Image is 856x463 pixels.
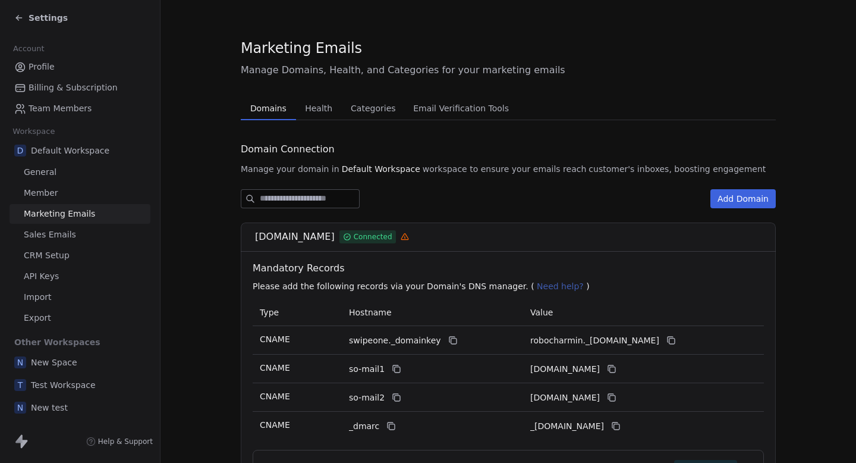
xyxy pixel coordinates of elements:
[241,163,339,175] span: Manage your domain in
[354,232,392,242] span: Connected
[260,420,290,430] span: CNAME
[98,437,153,446] span: Help & Support
[255,230,335,244] span: [DOMAIN_NAME]
[260,334,290,344] span: CNAME
[241,63,776,77] span: Manage Domains, Health, and Categories for your marketing emails
[530,420,604,433] span: _dmarc.swipeone.email
[10,308,150,328] a: Export
[246,100,291,117] span: Domains
[24,229,76,241] span: Sales Emails
[14,379,26,391] span: T
[31,379,96,391] span: Test Workspace
[14,402,26,414] span: N
[346,100,400,117] span: Categories
[24,249,70,262] span: CRM Setup
[530,334,659,347] span: robocharmin._domainkey.swipeone.email
[260,306,335,319] p: Type
[423,163,587,175] span: workspace to ensure your emails reach
[24,312,51,324] span: Export
[349,363,385,376] span: so-mail1
[349,420,379,433] span: _dmarc
[530,308,553,317] span: Value
[86,437,153,446] a: Help & Support
[24,291,51,304] span: Import
[260,363,290,373] span: CNAME
[241,39,362,57] span: Marketing Emails
[14,356,26,368] span: N
[300,100,337,117] span: Health
[537,281,584,291] span: Need help?
[24,208,95,220] span: Marketing Emails
[349,308,392,317] span: Hostname
[29,82,118,94] span: Billing & Subscription
[253,280,769,292] p: Please add the following records via your Domain's DNS manager. ( )
[349,334,441,347] span: swipeone._domainkey
[342,163,420,175] span: Default Workspace
[10,246,150,265] a: CRM Setup
[14,12,68,24] a: Settings
[31,145,109,157] span: Default Workspace
[24,166,56,179] span: General
[10,333,105,352] span: Other Workspaces
[530,392,600,404] span: robocharmin2.swipeone.email
[10,162,150,182] a: General
[10,78,150,98] a: Billing & Subscription
[31,356,77,368] span: New Space
[260,392,290,401] span: CNAME
[29,12,68,24] span: Settings
[10,99,150,118] a: Team Members
[10,225,150,245] a: Sales Emails
[29,61,55,73] span: Profile
[588,163,766,175] span: customer's inboxes, boosting engagement
[710,189,776,208] button: Add Domain
[8,123,60,140] span: Workspace
[530,363,600,376] span: robocharmin1.swipeone.email
[29,102,92,115] span: Team Members
[10,267,150,286] a: API Keys
[241,142,335,157] span: Domain Connection
[24,187,58,199] span: Member
[24,270,59,283] span: API Keys
[10,57,150,77] a: Profile
[10,183,150,203] a: Member
[349,392,385,404] span: so-mail2
[10,204,150,224] a: Marketing Emails
[10,287,150,307] a: Import
[31,402,68,414] span: New test
[14,145,26,157] span: D
[408,100,514,117] span: Email Verification Tools
[8,40,49,58] span: Account
[253,261,769,276] span: Mandatory Records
